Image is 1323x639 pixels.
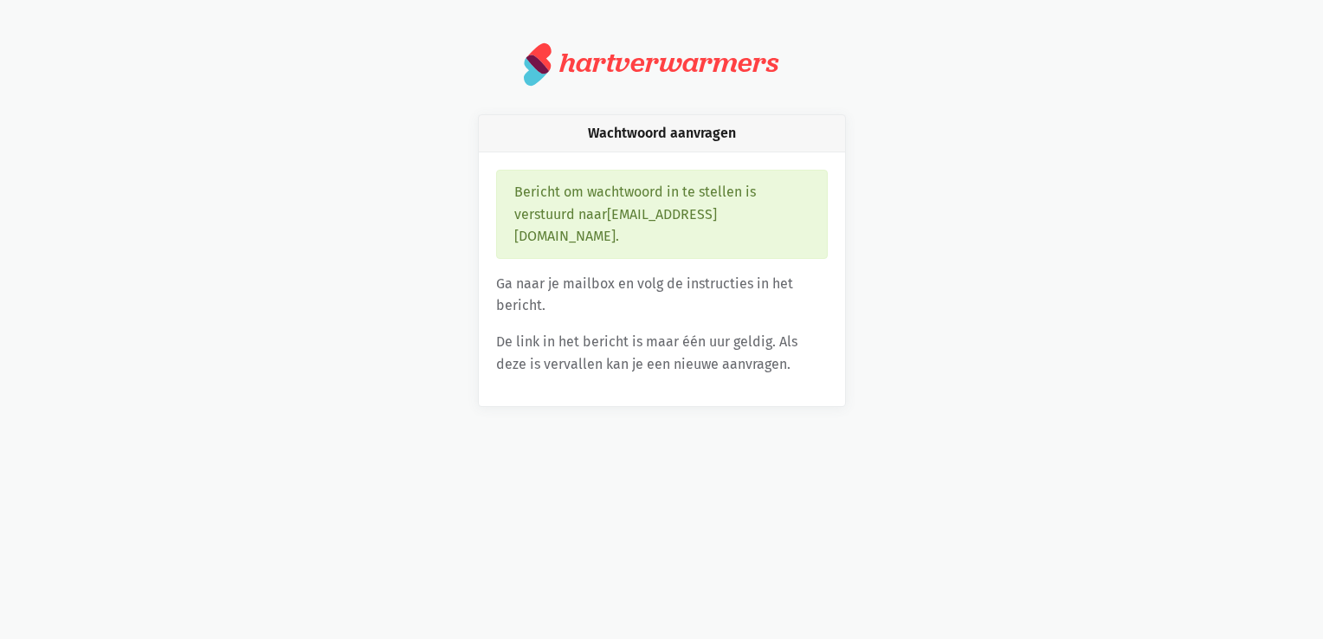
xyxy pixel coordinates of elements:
div: hartverwarmers [559,47,778,79]
div: Wachtwoord aanvragen [479,115,845,152]
div: Bericht om wachtwoord in te stellen is verstuurd naar [EMAIL_ADDRESS][DOMAIN_NAME] . [496,170,828,259]
img: logo.svg [524,42,552,87]
p: De link in het bericht is maar één uur geldig. Als deze is vervallen kan je een nieuwe aanvragen. [496,331,828,375]
a: hartverwarmers [524,42,799,87]
p: Ga naar je mailbox en volg de instructies in het bericht. [496,273,828,317]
